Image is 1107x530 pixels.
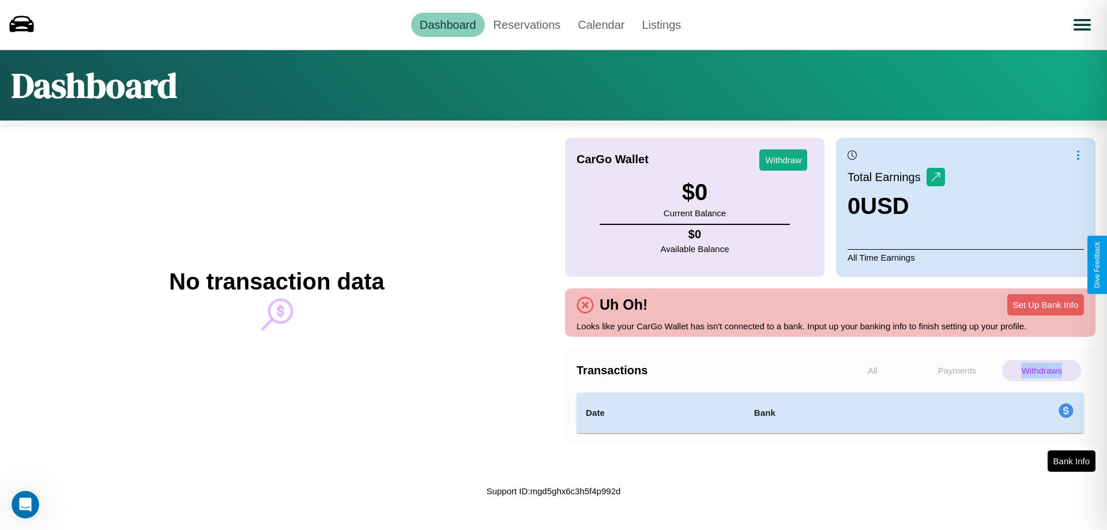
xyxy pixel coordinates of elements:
[664,205,726,221] p: Current Balance
[1002,360,1081,381] p: Withdraws
[586,406,736,420] h4: Date
[12,62,177,109] h1: Dashboard
[848,167,927,187] p: Total Earnings
[577,364,830,377] h4: Transactions
[754,406,914,420] h4: Bank
[577,393,1084,433] table: simple table
[848,193,945,219] h3: 0 USD
[661,241,729,257] p: Available Balance
[833,360,912,381] p: All
[411,13,485,37] a: Dashboard
[848,249,1084,265] p: All Time Earnings
[759,149,807,171] button: Withdraw
[485,13,570,37] a: Reservations
[569,13,633,37] a: Calendar
[594,296,653,313] h4: Uh Oh!
[577,318,1084,334] p: Looks like your CarGo Wallet has isn't connected to a bank. Input up your banking info to finish ...
[1007,294,1084,315] button: Set Up Bank Info
[1093,242,1101,288] div: Give Feedback
[918,360,997,381] p: Payments
[661,228,729,241] h4: $ 0
[633,13,690,37] a: Listings
[487,483,621,499] p: Support ID: mgd5ghx6c3h5f4p992d
[1048,450,1095,472] button: Bank Info
[169,269,384,295] h2: No transaction data
[1066,9,1098,41] button: Open menu
[12,491,39,518] iframe: Intercom live chat
[664,179,726,205] h3: $ 0
[577,153,649,166] h4: CarGo Wallet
